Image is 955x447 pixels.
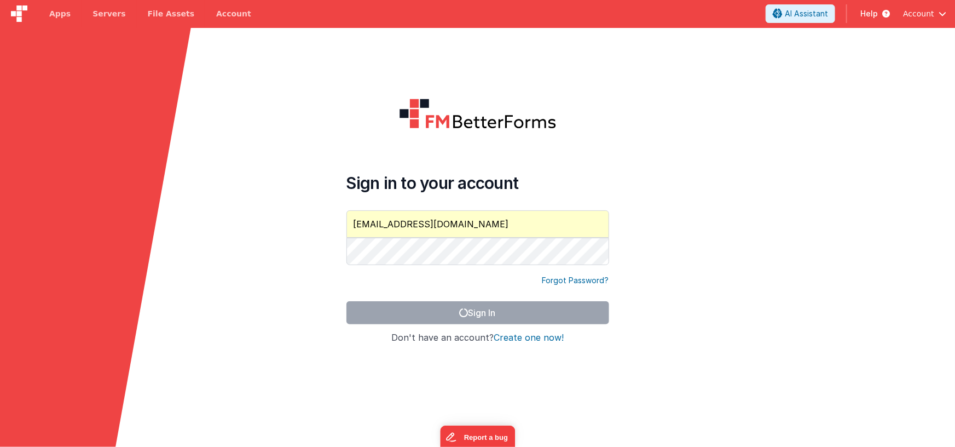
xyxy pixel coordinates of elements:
[346,333,609,343] h4: Don't have an account?
[860,8,878,19] span: Help
[346,210,609,238] input: Email Address
[903,8,934,19] span: Account
[542,275,609,286] a: Forgot Password?
[903,8,946,19] button: Account
[346,301,609,324] button: Sign In
[148,8,195,19] span: File Assets
[346,173,609,193] h4: Sign in to your account
[49,8,71,19] span: Apps
[92,8,125,19] span: Servers
[766,4,835,23] button: AI Assistant
[494,333,564,343] button: Create one now!
[785,8,828,19] span: AI Assistant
